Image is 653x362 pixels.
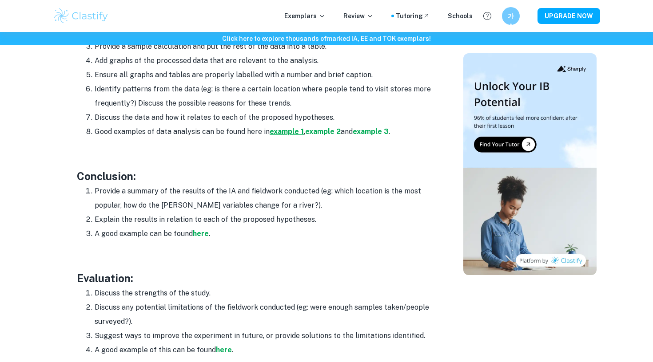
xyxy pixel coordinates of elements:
button: Help and Feedback [480,8,495,24]
li: Ensure all graphs and tables are properly labelled with a number and brief caption. [95,68,432,82]
a: Tutoring [396,11,430,21]
li: Identify patterns from the data (eg: is there a certain location where people tend to visit store... [95,82,432,110]
li: A good example of this can be found . [95,343,432,357]
h6: Click here to explore thousands of marked IA, EE and TOK exemplars ! [2,34,651,43]
li: Provide a sample calculation and put the rest of the data into a table. [95,39,432,54]
a: here [193,229,209,238]
button: 가소 [502,7,520,25]
li: A good example can be found . [95,227,432,241]
a: here [216,346,232,354]
button: UPGRADE NOW [538,8,600,24]
li: Provide a summary of the results of the IA and fieldwork conducted (eg: which location is the mos... [95,184,432,212]
img: Thumbnail [463,53,597,275]
li: Good examples of data analysis can be found here in , and . [95,125,432,139]
li: Discuss the strengths of the study. [95,286,432,300]
h3: Evaluation: [77,270,432,286]
li: Explain the results in relation to each of the proposed hypotheses. [95,212,432,227]
h3: Conclusion: [77,168,432,184]
p: Review [343,11,374,21]
h6: 가소 [506,11,516,21]
p: Exemplars [284,11,326,21]
li: Add graphs of the processed data that are relevant to the analysis. [95,54,432,68]
li: Suggest ways to improve the experiment in future, or provide solutions to the limitations identif... [95,329,432,343]
li: Discuss the data and how it relates to each of the proposed hypotheses. [95,110,432,125]
a: example 2 [305,127,341,136]
a: example 1 [270,127,304,136]
li: Discuss any potential limitations of the fieldwork conducted (eg: were enough samples taken/peopl... [95,300,432,329]
a: Schools [448,11,473,21]
img: Clastify logo [53,7,109,25]
a: example 3 [353,127,389,136]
